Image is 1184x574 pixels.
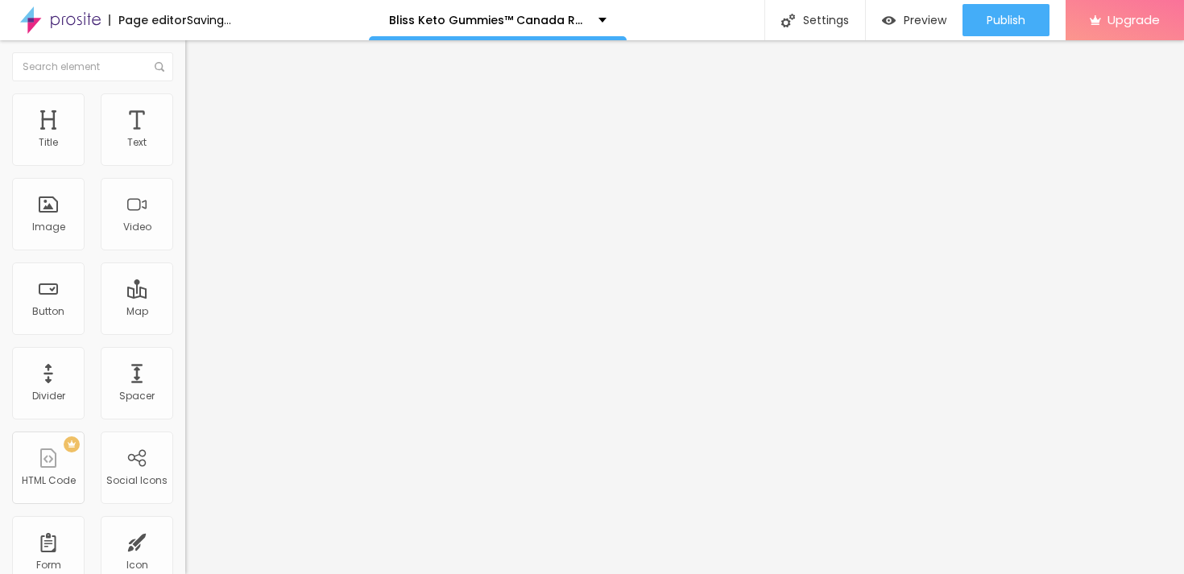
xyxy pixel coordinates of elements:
[32,306,64,317] div: Button
[39,137,58,148] div: Title
[106,475,168,486] div: Social Icons
[109,14,187,26] div: Page editor
[126,560,148,571] div: Icon
[866,4,963,36] button: Preview
[36,560,61,571] div: Form
[22,475,76,486] div: HTML Code
[987,14,1025,27] span: Publish
[12,52,173,81] input: Search element
[126,306,148,317] div: Map
[123,221,151,233] div: Video
[119,390,155,402] div: Spacer
[185,40,1184,574] iframe: Editor
[187,14,231,26] div: Saving...
[1107,13,1160,27] span: Upgrade
[904,14,946,27] span: Preview
[389,14,586,26] p: Bliss Keto Gummies™ Canada Review: Benefits, Ingredients, and Side Effects Explained
[32,221,65,233] div: Image
[127,137,147,148] div: Text
[882,14,896,27] img: view-1.svg
[32,390,65,402] div: Divider
[781,14,795,27] img: Icone
[155,62,164,72] img: Icone
[963,4,1049,36] button: Publish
